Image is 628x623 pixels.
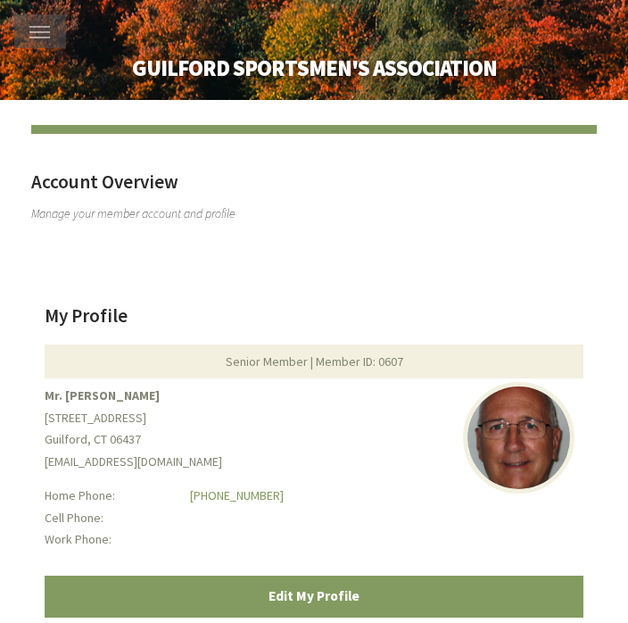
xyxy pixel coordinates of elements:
[190,487,284,503] a: [PHONE_NUMBER]
[31,203,597,225] span: Manage your member account and profile
[45,528,179,551] dt: Work Phone
[31,171,597,203] h2: Account Overview
[45,305,583,336] h2: My Profile
[45,485,179,507] dt: Home Phone
[45,345,583,379] div: Senior Member | Member ID: 0607
[45,385,583,472] p: [STREET_ADDRESS] Guilford, CT 06437 [EMAIL_ADDRESS][DOMAIN_NAME]
[45,507,179,529] dt: Cell Phone
[113,50,516,87] a: Guilford Sportsmen's Association
[45,387,160,403] b: Mr. [PERSON_NAME]
[45,576,583,619] a: Edit My Profile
